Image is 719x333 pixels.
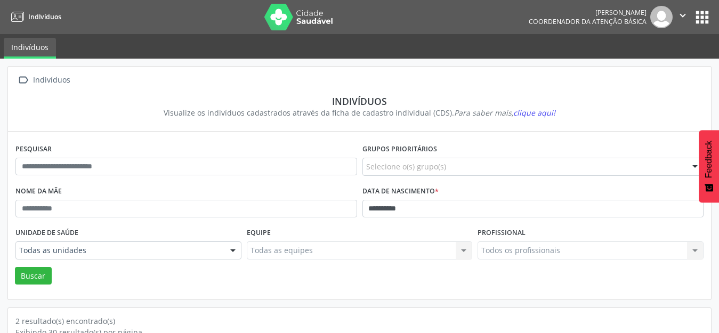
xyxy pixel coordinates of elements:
span: Coordenador da Atenção Básica [529,17,647,26]
i:  [677,10,689,21]
div: [PERSON_NAME] [529,8,647,17]
i: Para saber mais, [454,108,555,118]
label: Unidade de saúde [15,225,78,241]
label: Data de nascimento [362,183,439,200]
label: Grupos prioritários [362,141,437,158]
button: Feedback - Mostrar pesquisa [699,130,719,202]
a: Indivíduos [4,38,56,59]
img: img [650,6,673,28]
div: Indivíduos [31,72,72,88]
div: 2 resultado(s) encontrado(s) [15,315,704,327]
span: Todas as unidades [19,245,220,256]
div: Visualize os indivíduos cadastrados através da ficha de cadastro individual (CDS). [23,107,696,118]
span: Selecione o(s) grupo(s) [366,161,446,172]
label: Equipe [247,225,271,241]
label: Nome da mãe [15,183,62,200]
button: apps [693,8,712,27]
span: clique aqui! [513,108,555,118]
i:  [15,72,31,88]
a: Indivíduos [7,8,61,26]
span: Feedback [704,141,714,178]
button: Buscar [15,267,52,285]
span: Indivíduos [28,12,61,21]
div: Indivíduos [23,95,696,107]
button:  [673,6,693,28]
label: Pesquisar [15,141,52,158]
a:  Indivíduos [15,72,72,88]
label: Profissional [478,225,526,241]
